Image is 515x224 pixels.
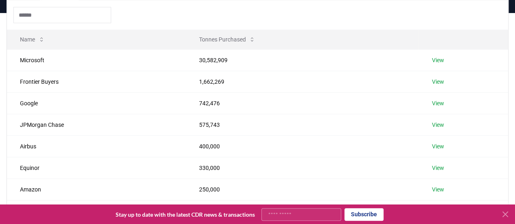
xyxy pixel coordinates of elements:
td: 212,000 [186,200,419,222]
td: Amazon [7,178,186,200]
td: Frontier Buyers [7,71,186,92]
td: NextGen CDR [7,200,186,222]
td: 400,000 [186,135,419,157]
td: Microsoft [7,49,186,71]
td: 575,743 [186,114,419,135]
td: 330,000 [186,157,419,178]
a: View [432,185,444,194]
a: View [432,78,444,86]
a: View [432,121,444,129]
td: 30,582,909 [186,49,419,71]
td: JPMorgan Chase [7,114,186,135]
td: 742,476 [186,92,419,114]
button: Tonnes Purchased [192,31,262,48]
td: Airbus [7,135,186,157]
a: View [432,56,444,64]
button: Name [13,31,51,48]
td: 250,000 [186,178,419,200]
a: View [432,99,444,107]
a: View [432,164,444,172]
td: Google [7,92,186,114]
td: Equinor [7,157,186,178]
a: View [432,142,444,150]
td: 1,662,269 [186,71,419,92]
